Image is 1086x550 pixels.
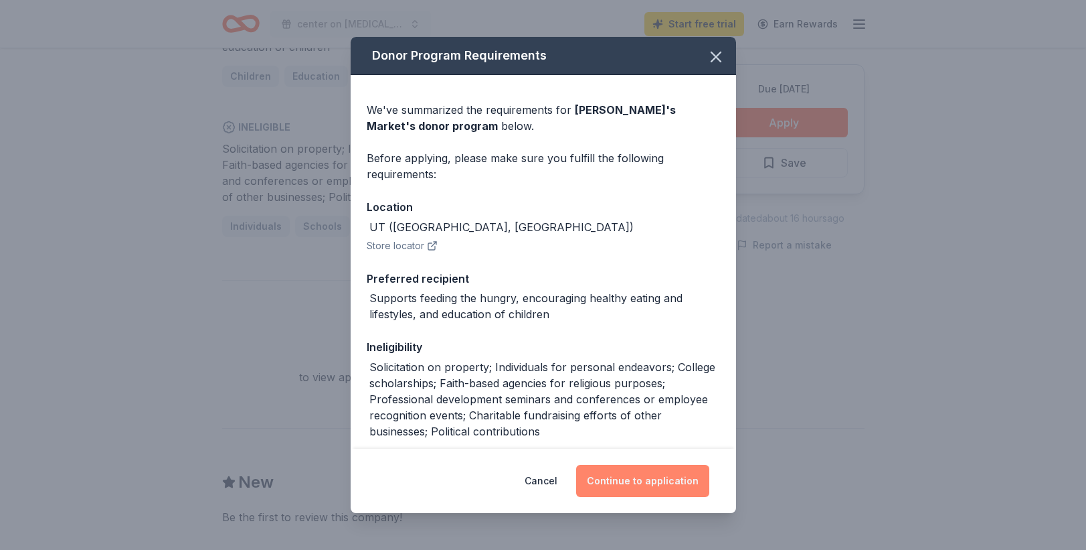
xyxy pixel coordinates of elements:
[576,465,709,497] button: Continue to application
[369,219,634,235] div: UT ([GEOGRAPHIC_DATA], [GEOGRAPHIC_DATA])
[367,150,720,182] div: Before applying, please make sure you fulfill the following requirements:
[367,198,720,216] div: Location
[367,238,438,254] button: Store locator
[367,102,720,134] div: We've summarized the requirements for below.
[369,359,720,439] div: Solicitation on property; Individuals for personal endeavors; College scholarships; Faith-based a...
[351,37,736,75] div: Donor Program Requirements
[369,290,720,322] div: Supports feeding the hungry, encouraging healthy eating and lifestyles, and education of children
[367,270,720,287] div: Preferred recipient
[525,465,557,497] button: Cancel
[367,338,720,356] div: Ineligibility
